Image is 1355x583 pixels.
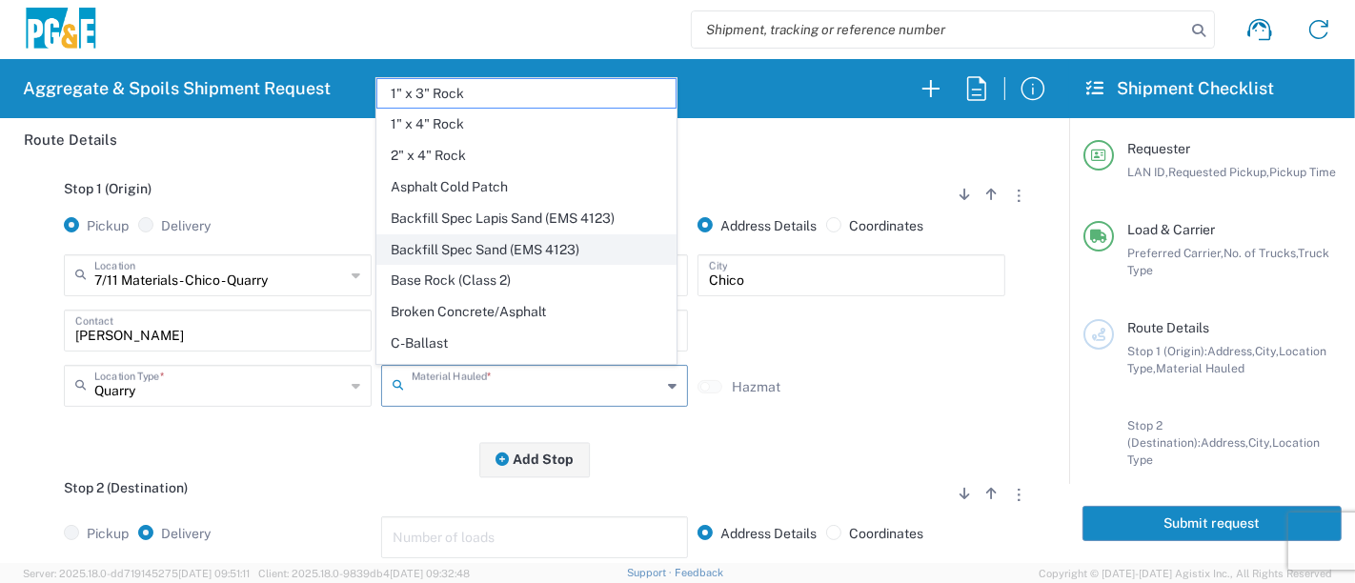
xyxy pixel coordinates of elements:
h2: Route Details [24,131,117,150]
span: City, [1255,344,1279,358]
img: pge [23,8,99,52]
span: Base Rock (Class 2) [377,266,676,295]
span: [DATE] 09:32:48 [390,568,470,579]
span: [DATE] 09:51:11 [178,568,250,579]
span: Load & Carrier [1127,222,1215,237]
label: Address Details [698,525,817,542]
span: Address, [1201,435,1248,450]
span: Preferred Carrier, [1127,246,1224,260]
span: LAN ID, [1127,165,1168,179]
span: Asphalt Cold Patch [377,172,676,202]
button: Add Stop [479,442,590,477]
h2: Aggregate & Spoils Shipment Request [23,77,331,100]
span: Stop 1 (Origin) [64,181,152,196]
span: 1" x 4" Rock [377,110,676,139]
span: Client: 2025.18.0-9839db4 [258,568,470,579]
h2: Shipment Checklist [1086,77,1274,100]
span: Copyright © [DATE]-[DATE] Agistix Inc., All Rights Reserved [1039,565,1332,582]
span: Backfill Spec Sand (EMS 4123) [377,235,676,265]
span: Crushed Base Rock (3/4") [377,360,676,390]
span: Requested Pickup, [1168,165,1269,179]
span: Material Hauled [1156,361,1244,375]
input: Shipment, tracking or reference number [692,11,1185,48]
span: Server: 2025.18.0-dd719145275 [23,568,250,579]
span: Pickup Time [1269,165,1336,179]
a: Feedback [675,567,723,578]
span: C-Ballast [377,329,676,358]
button: Submit request [1082,506,1342,541]
span: Requester [1127,141,1190,156]
span: Address, [1207,344,1255,358]
label: Coordinates [826,525,923,542]
label: Hazmat [732,378,780,395]
label: Address Details [698,217,817,234]
span: Stop 1 (Origin): [1127,344,1207,358]
span: Stop 2 (Destination) [64,480,188,495]
span: City, [1248,435,1272,450]
span: Route Details [1127,320,1209,335]
span: No. of Trucks, [1224,246,1298,260]
span: Stop 2 (Destination): [1127,418,1201,450]
a: Support [627,567,675,578]
span: Broken Concrete/Asphalt [377,297,676,327]
span: Backfill Spec Lapis Sand (EMS 4123) [377,204,676,233]
label: Coordinates [826,217,923,234]
span: 2" x 4" Rock [377,141,676,171]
